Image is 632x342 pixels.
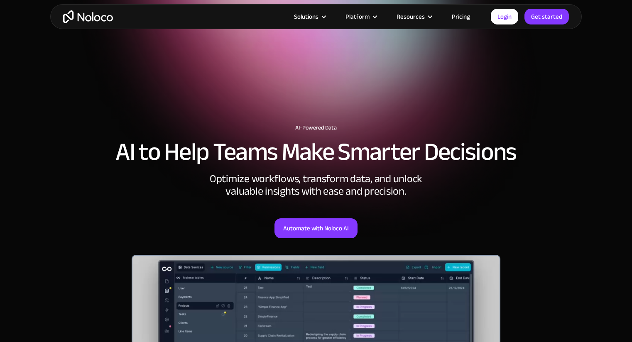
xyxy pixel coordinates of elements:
[397,11,425,22] div: Resources
[386,11,441,22] div: Resources
[294,11,318,22] div: Solutions
[335,11,386,22] div: Platform
[59,139,573,164] h2: AI to Help Teams Make Smarter Decisions
[191,173,441,198] div: Optimize workflows, transform data, and unlock valuable insights with ease and precision.
[524,9,569,24] a: Get started
[441,11,480,22] a: Pricing
[284,11,335,22] div: Solutions
[274,218,358,238] a: Automate with Noloco AI
[491,9,518,24] a: Login
[345,11,370,22] div: Platform
[59,125,573,131] h1: AI-Powered Data
[63,10,113,23] a: home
